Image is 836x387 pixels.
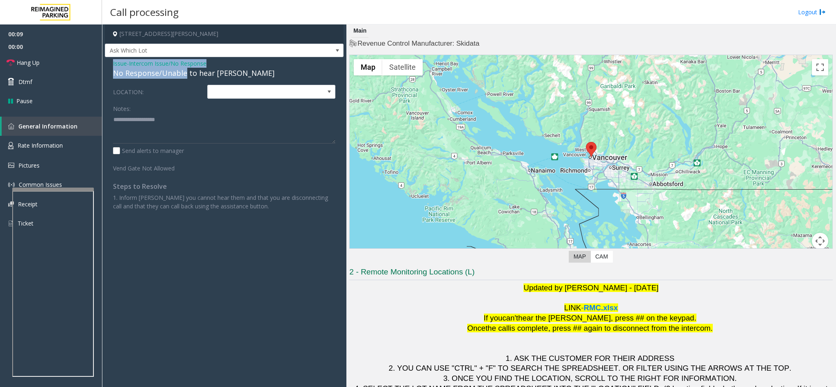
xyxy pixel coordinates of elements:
h3: Call processing [106,2,183,22]
img: 'icon' [8,201,14,207]
span: Common Issues [19,181,62,188]
span: Issue [113,59,127,68]
span: LINK [564,303,581,312]
span: hear the [PERSON_NAME], press ## on the keypad. [518,314,696,322]
h4: [STREET_ADDRESS][PERSON_NAME] [105,24,344,44]
span: Intercom Issue/No Response [129,59,206,68]
span: Pause [16,97,33,105]
img: 'icon' [8,142,13,149]
h3: 2 - Remote Monitoring Locations (L) [349,267,833,280]
p: 1. Inform [PERSON_NAME] you cannot hear them and that you are disconnecting call and that they ca... [113,193,335,210]
a: RMC.xlsx [584,305,618,312]
span: can't [502,314,518,322]
label: Map [569,251,591,263]
div: No Response/Unable to hear [PERSON_NAME] [113,68,335,79]
span: - [581,303,583,312]
span: Pictures [18,161,40,169]
h4: Steps to Resolve [113,183,335,190]
img: 'icon' [8,123,14,129]
img: logout [819,8,826,16]
a: General Information [2,117,102,136]
button: Show street map [354,59,382,75]
div: Main [351,24,368,38]
button: Toggle fullscreen view [812,59,828,75]
label: CAM [590,251,613,263]
span: the call [486,324,510,332]
a: Logout [798,8,826,16]
button: Map camera controls [812,233,828,249]
button: Show satellite imagery [382,59,423,75]
span: General Information [18,122,78,130]
img: Google [352,248,379,259]
h4: Revenue Control Manufacturer: Skidata [349,39,833,49]
img: 'icon' [8,220,13,227]
span: - [127,60,206,67]
img: 'icon' [8,181,15,188]
label: Send alerts to manager [113,146,184,155]
label: Notes: [113,102,131,113]
span: RMC.xlsx [584,303,618,312]
label: Vend Gate Not Allowed [111,161,205,172]
span: 2. YOU CAN USE "CTRL" + "F" TO SEARCH THE SPREADSHEET. OR FILTER USING THE ARROWS AT THE TOP. [389,364,792,372]
a: Open this area in Google Maps (opens a new window) [352,248,379,259]
span: Dtmf [18,77,32,86]
label: LOCATION: [111,85,205,99]
img: 'icon' [8,163,14,168]
span: Updated by [PERSON_NAME] - [DATE] [523,283,659,292]
span: Rate Information [18,142,63,149]
div: 601 West Cordova Street, Vancouver, BC [586,142,597,157]
span: Once [467,324,486,332]
span: Ask Which Lot [105,44,296,57]
span: Hang Up [17,58,40,67]
span: is complete, press ## again to disconnect from the intercom. [510,324,713,332]
span: If you [484,314,503,322]
span: 3. ONCE YOU FIND THE LOCATION, SCROLL TO THE RIGHT FOR INFORMATION. [443,374,736,383]
span: 1. ASK THE CUSTOMER FOR THEIR ADDRESS [506,354,674,363]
